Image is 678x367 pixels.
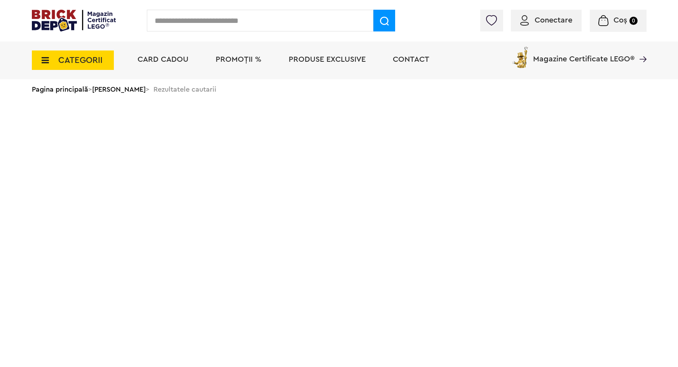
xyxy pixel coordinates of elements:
a: [PERSON_NAME] [92,86,146,93]
a: Conectare [520,16,572,24]
small: 0 [629,17,638,25]
span: Magazine Certificate LEGO® [533,45,634,63]
a: Magazine Certificate LEGO® [634,45,647,53]
span: Conectare [535,16,572,24]
a: Pagina principală [32,86,88,93]
a: Card Cadou [138,56,188,63]
a: PROMOȚII % [216,56,261,63]
span: CATEGORII [58,56,103,64]
a: Produse exclusive [289,56,366,63]
a: Contact [393,56,429,63]
div: > > Rezultatele cautarii [32,79,647,99]
span: Coș [614,16,627,24]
